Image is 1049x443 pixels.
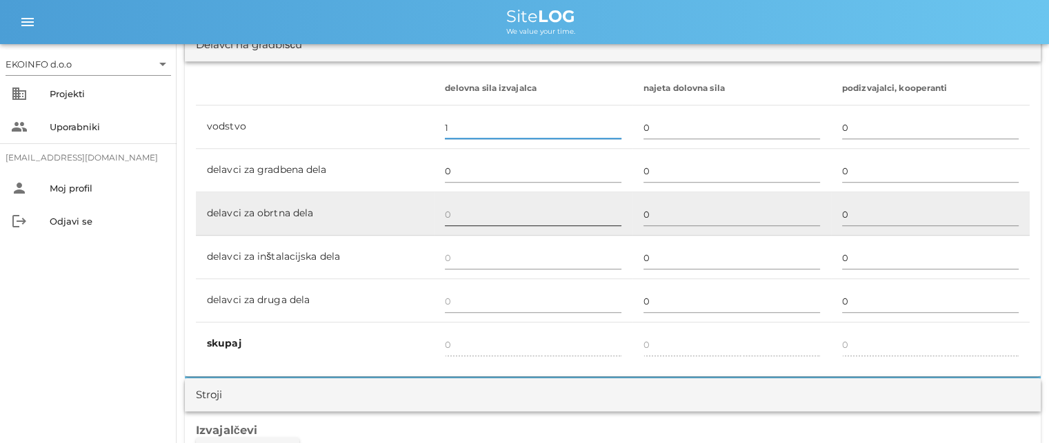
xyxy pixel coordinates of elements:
td: delavci za inštalacijska dela [196,236,434,279]
i: person [11,180,28,196]
span: We value your time. [506,27,575,36]
td: delavci za gradbena dela [196,149,434,192]
h3: Izvajalčevi [196,422,1030,437]
th: delovna sila izvajalca [434,72,632,105]
td: delavci za druga dela [196,279,434,322]
input: 0 [445,247,621,269]
td: vodstvo [196,105,434,149]
input: 0 [445,116,621,138]
iframe: Chat Widget [980,377,1049,443]
div: Stroji [196,387,222,403]
input: 0 [643,116,820,138]
input: 0 [842,160,1019,182]
div: Delavci na gradbišču [196,37,302,53]
div: Uporabniki [50,121,166,132]
i: menu [19,14,36,30]
i: arrow_drop_down [154,56,171,72]
div: Projekti [50,88,166,99]
i: people [11,119,28,135]
input: 0 [445,203,621,225]
input: 0 [445,160,621,182]
b: LOG [538,6,575,26]
input: 0 [842,290,1019,312]
input: 0 [643,290,820,312]
div: EKOINFO d.o.o [6,53,171,75]
th: najeta dolovna sila [632,72,831,105]
input: 0 [643,203,820,225]
input: 0 [445,290,621,312]
input: 0 [643,160,820,182]
i: business [11,85,28,102]
b: skupaj [207,337,241,349]
input: 0 [842,247,1019,269]
input: 0 [842,116,1019,138]
input: 0 [643,247,820,269]
div: EKOINFO d.o.o [6,58,72,70]
i: logout [11,213,28,229]
div: Odjavi se [50,216,166,227]
div: Pripomoček za klepet [980,377,1049,443]
th: podizvajalci, kooperanti [831,72,1030,105]
input: 0 [842,203,1019,225]
td: delavci za obrtna dela [196,192,434,236]
div: Moj profil [50,183,166,194]
span: Site [506,6,575,26]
